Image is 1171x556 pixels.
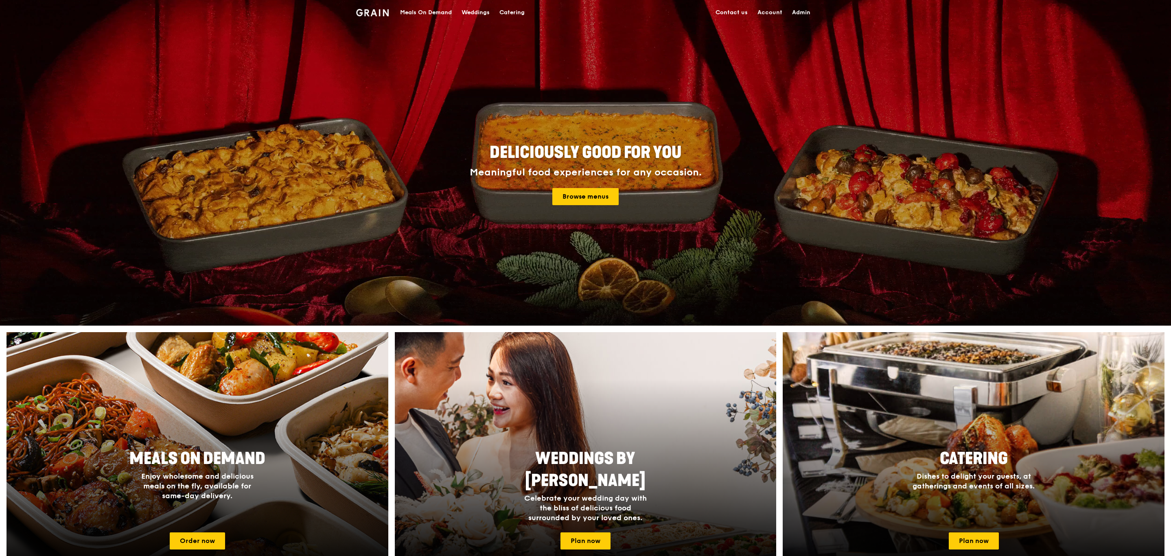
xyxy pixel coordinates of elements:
a: Admin [787,0,815,25]
a: Weddings [457,0,495,25]
a: Plan now [560,532,611,549]
span: Weddings by [PERSON_NAME] [525,449,646,490]
a: Order now [170,532,225,549]
img: Grain [356,9,389,16]
div: Weddings [462,0,490,25]
span: Dishes to delight your guests, at gatherings and events of all sizes. [913,472,1035,490]
a: Browse menus [552,188,619,205]
span: Deliciously good for you [490,143,681,162]
a: Contact us [711,0,753,25]
span: Enjoy wholesome and delicious meals on the fly, available for same-day delivery. [141,472,254,500]
div: Meaningful food experiences for any occasion. [439,167,732,178]
a: Catering [495,0,530,25]
span: Celebrate your wedding day with the bliss of delicious food surrounded by your loved ones. [524,494,647,522]
span: Meals On Demand [129,449,265,468]
a: Plan now [949,532,999,549]
span: Catering [940,449,1008,468]
a: Account [753,0,787,25]
div: Catering [499,0,525,25]
div: Meals On Demand [400,0,452,25]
